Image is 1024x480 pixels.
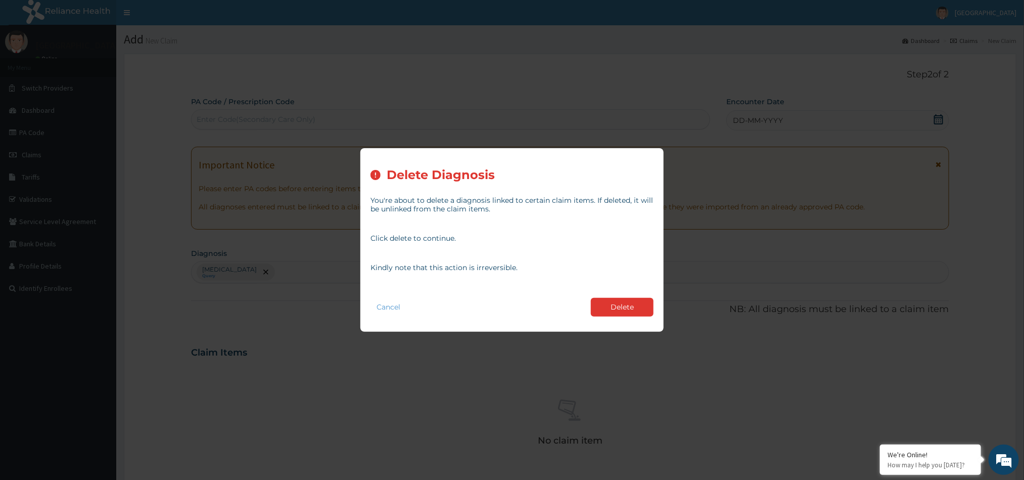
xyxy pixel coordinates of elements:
p: Kindly note that this action is irreversible. [370,264,654,272]
div: Chat with us now [53,57,170,70]
p: How may I help you today? [888,461,973,469]
div: Minimize live chat window [166,5,190,29]
h2: Delete Diagnosis [387,168,495,182]
img: d_794563401_company_1708531726252_794563401 [19,51,41,76]
span: We're online! [59,127,139,230]
textarea: Type your message and hit 'Enter' [5,276,193,312]
div: We're Online! [888,450,973,459]
p: Click delete to continue. [370,234,654,243]
button: Cancel [370,300,406,315]
p: You're about to delete a diagnosis linked to certain claim items. If deleted, it will be unlinked... [370,196,654,213]
button: Delete [591,298,654,317]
